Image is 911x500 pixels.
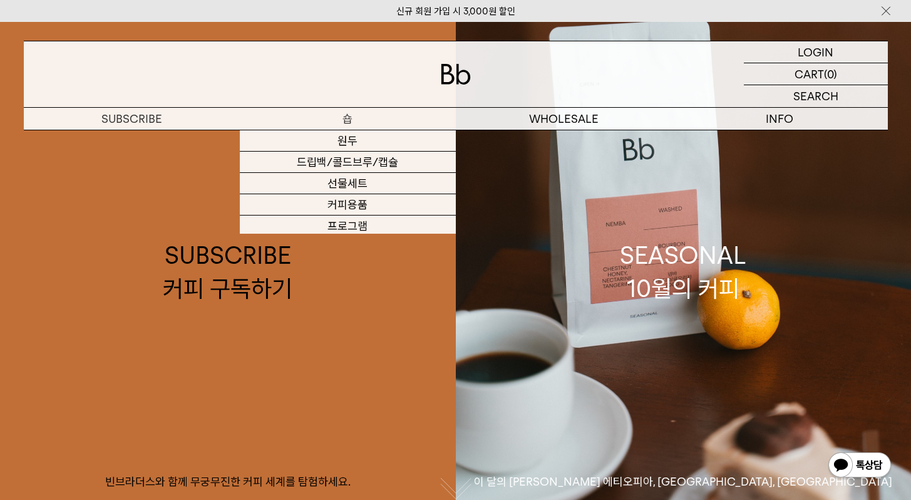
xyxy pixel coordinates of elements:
a: LOGIN [744,41,888,63]
div: SEASONAL 10월의 커피 [620,239,746,305]
a: 커피용품 [240,194,456,216]
p: (0) [824,63,837,85]
p: LOGIN [798,41,833,63]
a: 드립백/콜드브루/캡슐 [240,152,456,173]
p: CART [795,63,824,85]
div: SUBSCRIBE 커피 구독하기 [163,239,292,305]
a: 숍 [240,108,456,130]
p: WHOLESALE [456,108,672,130]
a: SUBSCRIBE [24,108,240,130]
a: 원두 [240,130,456,152]
p: INFO [672,108,888,130]
a: CART (0) [744,63,888,85]
p: SEARCH [793,85,838,107]
img: 로고 [441,64,471,85]
a: 선물세트 [240,173,456,194]
a: 프로그램 [240,216,456,237]
img: 카카오톡 채널 1:1 채팅 버튼 [827,451,892,481]
a: 신규 회원 가입 시 3,000원 할인 [396,6,515,17]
